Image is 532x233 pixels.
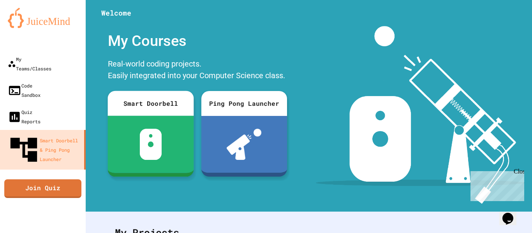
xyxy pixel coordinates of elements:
div: Ping Pong Launcher [201,91,287,116]
iframe: chat widget [499,202,524,225]
img: banner-image-my-projects.png [316,26,525,204]
img: sdb-white.svg [139,129,162,160]
div: My Courses [104,26,291,56]
iframe: chat widget [467,168,524,201]
div: Real-world coding projects. Easily integrated into your Computer Science class. [104,56,291,85]
div: Smart Doorbell & Ping Pong Launcher [8,134,81,166]
div: Chat with us now!Close [3,3,54,49]
img: ppl-with-ball.png [227,129,261,160]
div: Smart Doorbell [107,91,194,116]
div: Code Sandbox [8,81,41,100]
img: logo-orange.svg [8,8,78,28]
div: Quiz Reports [8,107,41,126]
div: My Teams/Classes [8,54,51,73]
a: Join Quiz [4,179,81,198]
